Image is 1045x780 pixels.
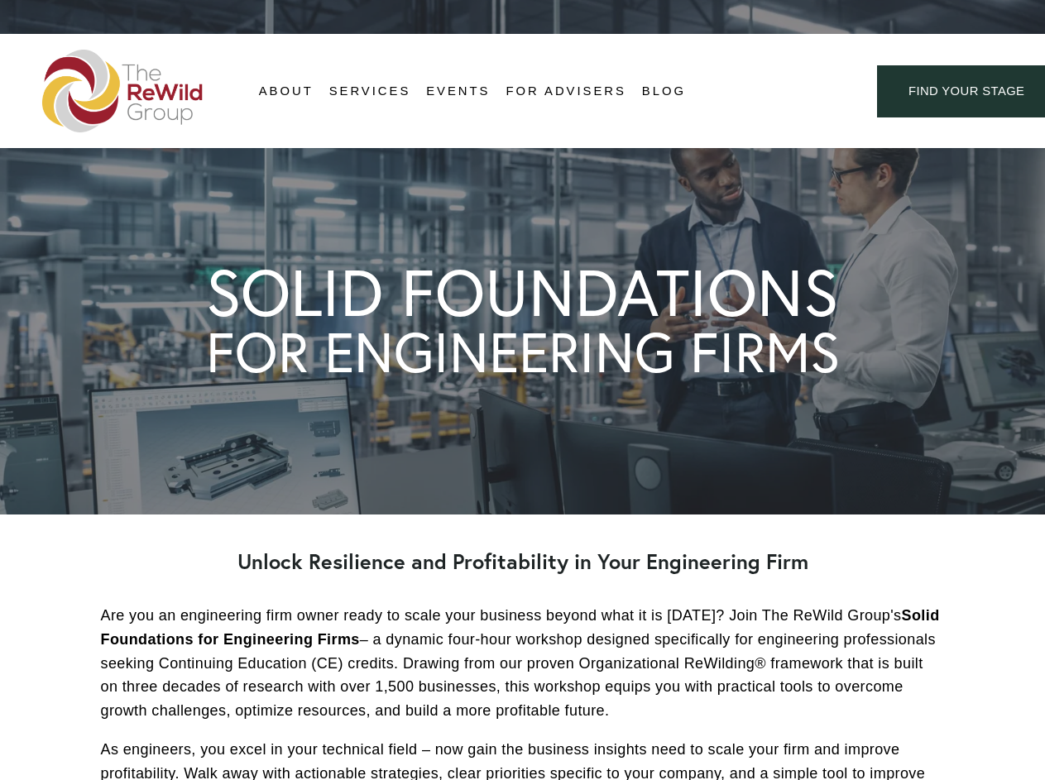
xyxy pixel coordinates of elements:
[237,548,808,575] strong: Unlock Resilience and Profitability in Your Engineering Firm
[259,79,314,104] a: folder dropdown
[259,80,314,103] span: About
[101,604,945,723] p: Are you an engineering firm owner ready to scale your business beyond what it is [DATE]? Join The...
[206,324,840,380] h1: FOR ENGINEERING FIRMS
[42,50,204,132] img: The ReWild Group
[206,260,838,324] h1: SOLID FOUNDATIONS
[506,79,626,104] a: For Advisers
[329,80,411,103] span: Services
[642,79,686,104] a: Blog
[329,79,411,104] a: folder dropdown
[426,79,490,104] a: Events
[101,607,944,648] strong: Solid Foundations for Engineering Firms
